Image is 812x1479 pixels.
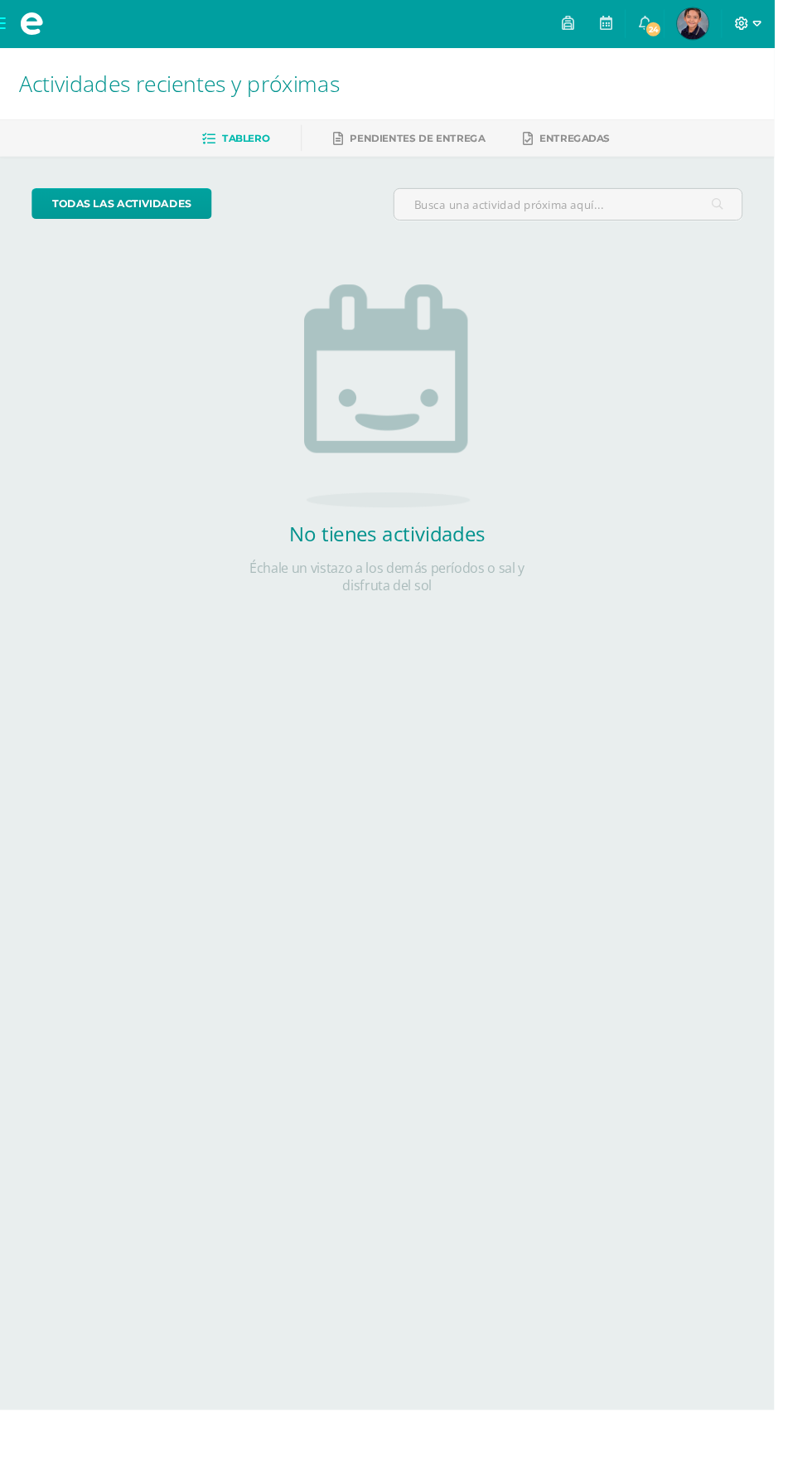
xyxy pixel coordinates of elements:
span: 24 [676,22,694,40]
p: Échale un vistazo a los demás períodos o sal y disfruta del sol [240,587,572,623]
a: Pendientes de entrega [350,132,509,158]
span: Tablero [233,138,283,151]
h2: No tienes actividades [240,546,572,574]
span: Actividades recientes y próximas [20,71,356,103]
img: 37b47adcb754b596105e92b81628a5f8.png [710,8,743,41]
img: no_activities.png [319,298,493,532]
span: Pendientes de entrega [367,138,509,151]
a: todas las Actividades [33,197,222,230]
a: Tablero [212,132,283,158]
a: Entregadas [549,132,640,158]
input: Busca una actividad próxima aquí... [413,198,778,230]
span: Entregadas [566,138,640,151]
